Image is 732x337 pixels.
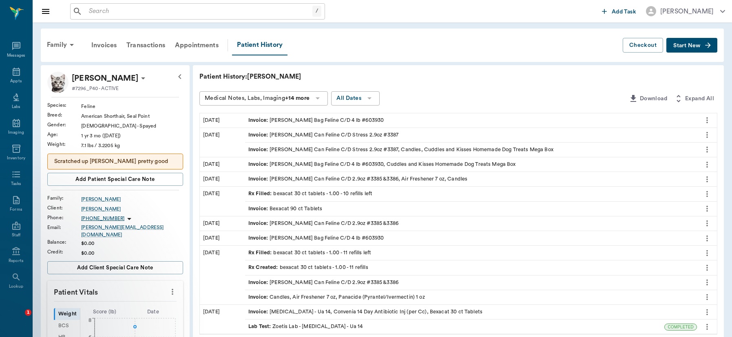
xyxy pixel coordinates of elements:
[248,308,270,316] span: Invoice :
[12,104,20,110] div: Labs
[47,141,81,148] div: Weight :
[122,35,170,55] a: Transactions
[664,324,697,330] div: COMPLETED
[47,194,81,202] div: Family :
[47,238,81,246] div: Balance :
[670,91,717,106] button: Expand All
[8,130,24,136] div: Imaging
[72,85,119,92] p: #7296_P40 - ACTIVE
[639,4,732,19] button: [PERSON_NAME]
[8,309,28,329] iframe: Intercom live chat
[248,323,272,330] span: Lab Test :
[248,249,274,257] span: Rx Filled :
[248,190,372,198] div: bexacat 30 ct tablets - 1.00 - 10 refills left
[200,231,245,245] div: [DATE]
[25,309,31,316] span: 1
[200,305,245,334] div: [DATE]
[232,35,287,55] a: Patient History
[47,204,81,211] div: Client :
[200,113,245,128] div: [DATE]
[81,205,183,213] a: [PERSON_NAME]
[701,246,714,260] button: more
[701,216,714,230] button: more
[666,38,717,53] button: Start New
[248,279,270,286] span: Invoice :
[665,324,697,330] span: COMPLETED
[75,175,155,184] span: Add patient Special Care Note
[248,131,270,139] span: Invoice :
[248,220,398,227] div: [PERSON_NAME] Can Feline C/D 2.9oz #3385 &3386
[248,117,384,124] div: [PERSON_NAME] Bag Feline C/D 4 lb #603930
[248,161,270,168] span: Invoice :
[81,249,183,257] div: $0.00
[248,234,384,242] div: [PERSON_NAME] Bag Feline C/D 4 lb #603930
[248,249,371,257] div: bexacat 30 ct tablets - 1.00 - 11 refills left
[81,142,183,149] div: 7.1 lbs / 3.2205 kg
[81,196,183,203] a: [PERSON_NAME]
[248,190,274,198] span: Rx Filled :
[625,91,670,106] button: Download
[86,35,122,55] a: Invoices
[42,35,82,55] div: Family
[47,214,81,221] div: Phone :
[701,187,714,201] button: more
[12,232,20,238] div: Staff
[166,285,179,299] button: more
[701,290,714,304] button: more
[701,231,714,245] button: more
[248,264,368,271] div: bexacat 30 ct tablets - 1.00 - 11 refills
[248,205,322,213] div: Bexacat 90 ct Tablets
[81,240,183,247] div: $0.00
[331,91,380,106] button: All Dates
[701,320,714,334] button: more
[6,258,169,315] iframe: Intercom notifications message
[248,161,516,168] div: [PERSON_NAME] Bag Feline C/D 4 lb #603930, Cuddles and Kisses Homemade Dog Treats Mega Box
[72,72,138,85] p: [PERSON_NAME]
[248,117,270,124] span: Invoice :
[248,234,270,242] span: Invoice :
[248,175,467,183] div: [PERSON_NAME] Can Feline C/D 2.9oz #3385 &3386, Air Freshener 7 oz, Candles
[47,121,81,128] div: Gender :
[200,128,245,157] div: [DATE]
[47,248,81,256] div: Credit :
[81,224,183,238] div: [PERSON_NAME][EMAIL_ADDRESS][DOMAIN_NAME]
[86,6,312,17] input: Search
[285,95,310,101] b: +14 more
[248,175,270,183] span: Invoice :
[10,207,22,213] div: Forms
[47,101,81,109] div: Species :
[248,279,398,286] div: [PERSON_NAME] Can Feline C/D 2.9oz #3385 &3386
[11,181,21,187] div: Tasks
[701,202,714,216] button: more
[47,224,81,231] div: Email :
[701,113,714,127] button: more
[701,128,714,142] button: more
[660,7,714,16] div: [PERSON_NAME]
[200,246,245,304] div: [DATE]
[701,143,714,156] button: more
[248,205,270,213] span: Invoice :
[54,157,176,166] p: Scratched up [PERSON_NAME] pretty good
[200,216,245,231] div: [DATE]
[248,146,270,154] span: Invoice :
[200,157,245,172] div: [DATE]
[248,146,553,154] div: [PERSON_NAME] Can Feline C/D Stress 2.9oz #3387, Candles, Cuddles and Kisses Homemade Dog Treats ...
[81,215,124,222] p: [PHONE_NUMBER]
[81,103,183,110] div: Feline
[47,72,69,93] img: Profile Image
[248,308,482,316] div: [MEDICAL_DATA] - Ua 14, Convenia 14 Day Antibiotic Inj (per Cc), Bexacat 30 ct Tablets
[312,6,321,17] div: /
[248,264,280,271] span: Rx Created :
[248,323,363,330] div: Zoetis Lab - [MEDICAL_DATA] - Ua 14
[701,172,714,186] button: more
[200,187,245,216] div: [DATE]
[47,111,81,119] div: Breed :
[170,35,223,55] a: Appointments
[54,320,80,332] div: BCS
[248,293,270,301] span: Invoice :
